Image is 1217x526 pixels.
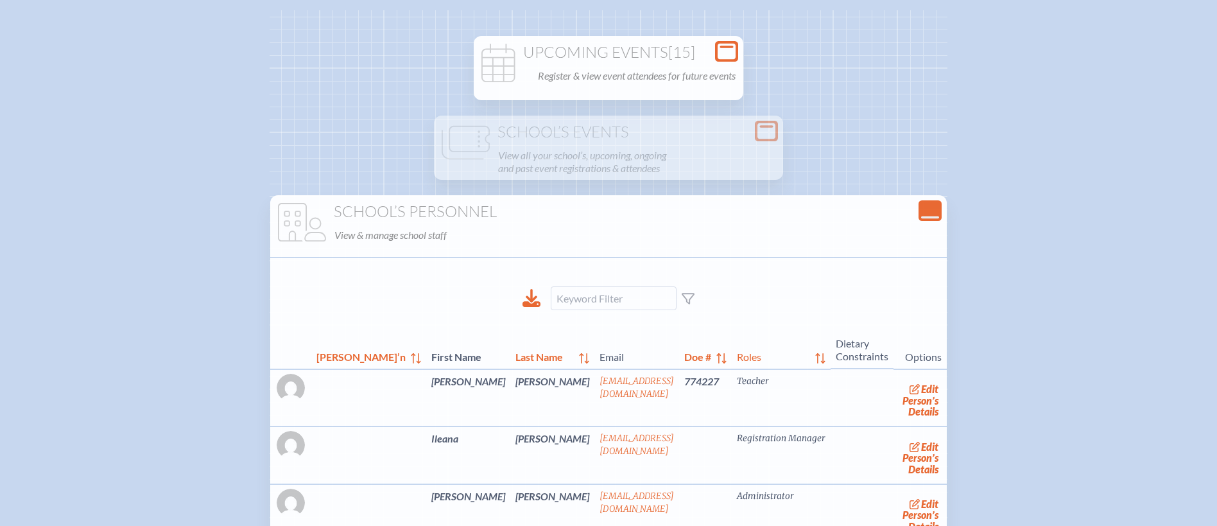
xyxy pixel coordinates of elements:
td: Registration Manager [732,426,831,484]
a: [EMAIL_ADDRESS][DOMAIN_NAME] [600,433,674,457]
td: Teacher [732,369,831,426]
img: Gravatar [277,431,305,459]
a: [EMAIL_ADDRESS][DOMAIN_NAME] [600,491,674,514]
a: [EMAIL_ADDRESS][DOMAIN_NAME] [600,376,674,399]
img: Gravatar [277,374,305,402]
span: edit [921,441,938,453]
div: Download to CSV [522,289,540,308]
img: Gravatar [277,489,305,517]
span: First Name [431,348,505,364]
span: Email [600,348,674,364]
span: [PERSON_NAME]’n [316,348,406,364]
span: edit [921,498,938,510]
td: [PERSON_NAME] [510,369,594,426]
h1: Upcoming Events [479,44,738,62]
span: Last Name [515,348,574,364]
td: Ileana [426,426,510,484]
a: editPerson’s Details [899,380,942,421]
span: Dietary Constraints [836,335,888,363]
input: Keyword Filter [551,286,677,310]
span: [15] [668,42,695,62]
td: [PERSON_NAME] [426,369,510,426]
span: edit [921,383,938,395]
p: View all your school’s, upcoming, ongoing and past event registrations & attendees [498,146,775,177]
span: Roles [737,348,810,364]
h1: School’s Personnel [275,203,942,221]
td: [PERSON_NAME] [510,426,594,484]
span: Options [899,348,942,364]
h1: School’s Events [439,123,778,141]
a: editPerson’s Details [899,437,942,478]
span: Doe # [684,348,711,364]
p: View & manage school staff [334,226,939,244]
td: 774227 [679,369,732,426]
p: Register & view event attendees for future events [538,67,736,85]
